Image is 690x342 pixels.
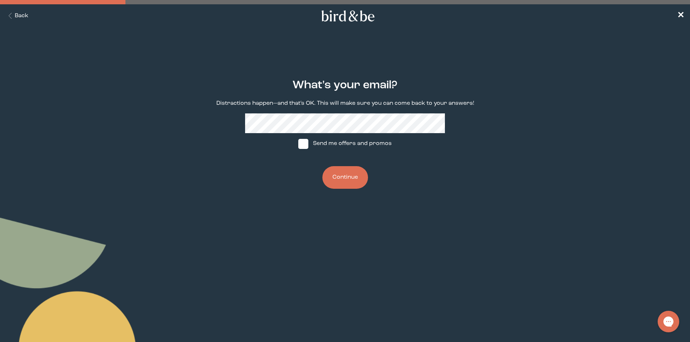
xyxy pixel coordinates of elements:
[322,166,368,189] button: Continue
[677,11,684,20] span: ✕
[677,10,684,22] a: ✕
[654,308,683,335] iframe: Gorgias live chat messenger
[291,133,399,155] label: Send me offers and promos
[293,77,397,94] h2: What's your email?
[6,12,28,20] button: Back Button
[216,99,474,108] p: Distractions happen—and that's OK. This will make sure you can come back to your answers!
